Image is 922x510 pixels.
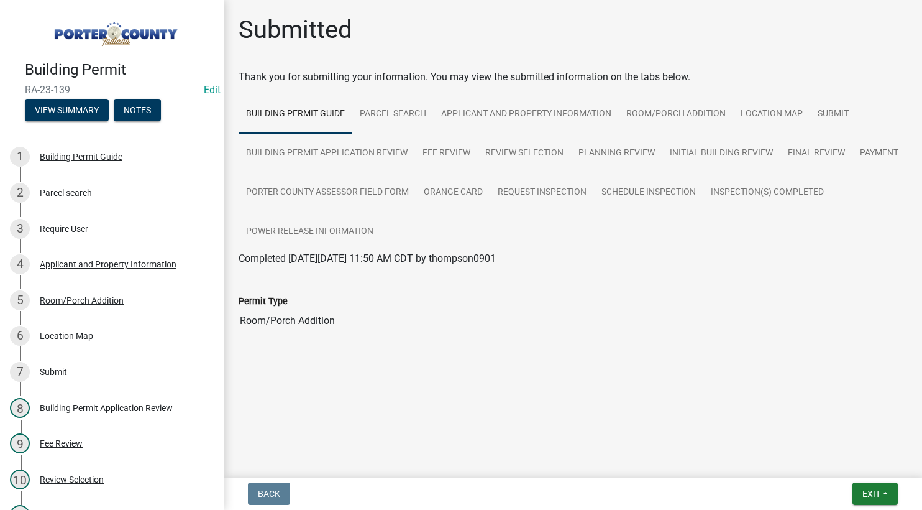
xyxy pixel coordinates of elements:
wm-modal-confirm: Summary [25,106,109,116]
button: Notes [114,99,161,121]
a: Initial Building Review [662,134,780,174]
a: Schedule Inspection [594,173,703,213]
div: 8 [10,398,30,418]
a: Fee Review [415,134,478,174]
span: Completed [DATE][DATE] 11:50 AM CDT by thompson0901 [239,253,496,264]
div: Applicant and Property Information [40,260,176,269]
div: Building Permit Application Review [40,404,173,412]
span: Exit [862,489,880,499]
a: Orange Card [416,173,490,213]
label: Permit Type [239,297,288,306]
div: Building Permit Guide [40,152,122,161]
a: Power Release Information [239,212,381,252]
a: Payment [852,134,906,174]
div: 1 [10,147,30,167]
div: Review Selection [40,475,104,484]
div: Require User [40,225,88,233]
div: 4 [10,254,30,274]
div: 10 [10,470,30,489]
div: 9 [10,433,30,453]
a: Submit [810,95,856,134]
a: Final Review [780,134,852,174]
div: 5 [10,290,30,310]
span: Back [258,489,280,499]
a: Location Map [733,95,810,134]
div: Location Map [40,331,93,340]
div: 3 [10,219,30,239]
a: Planning Review [571,134,662,174]
a: Building Permit Application Review [239,134,415,174]
button: View Summary [25,99,109,121]
div: 7 [10,362,30,382]
div: Room/Porch Addition [40,296,124,305]
h4: Building Permit [25,61,214,79]
a: Parcel search [352,95,434,134]
a: Room/Porch Addition [619,95,733,134]
div: 2 [10,183,30,203]
a: Request Inspection [490,173,594,213]
a: Building Permit Guide [239,95,352,134]
wm-modal-confirm: Notes [114,106,161,116]
a: Applicant and Property Information [434,95,619,134]
button: Back [248,483,290,505]
a: Edit [204,84,221,96]
div: Parcel search [40,188,92,197]
img: Porter County, Indiana [25,13,204,48]
div: 6 [10,326,30,346]
button: Exit [852,483,898,505]
span: RA-23-139 [25,84,199,96]
a: Porter County Assessor Field Form [239,173,416,213]
div: Thank you for submitting your information. You may view the submitted information on the tabs below. [239,70,907,85]
div: Fee Review [40,439,83,448]
h1: Submitted [239,15,352,45]
a: Inspection(s) Completed [703,173,831,213]
wm-modal-confirm: Edit Application Number [204,84,221,96]
a: Review Selection [478,134,571,174]
div: Submit [40,368,67,376]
